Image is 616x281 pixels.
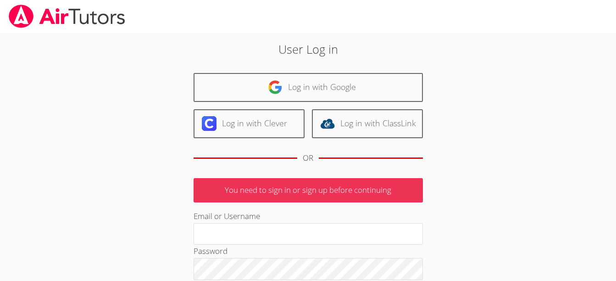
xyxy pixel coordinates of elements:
a: Log in with Google [194,73,423,102]
h2: User Log in [142,40,474,58]
p: You need to sign in or sign up before continuing [194,178,423,202]
a: Log in with Clever [194,109,305,138]
img: clever-logo-6eab21bc6e7a338710f1a6ff85c0baf02591cd810cc4098c63d3a4b26e2feb20.svg [202,116,216,131]
img: google-logo-50288ca7cdecda66e5e0955fdab243c47b7ad437acaf1139b6f446037453330a.svg [268,80,283,95]
label: Password [194,246,228,256]
img: classlink-logo-d6bb404cc1216ec64c9a2012d9dc4662098be43eaf13dc465df04b49fa7ab582.svg [320,116,335,131]
div: OR [303,152,313,165]
img: airtutors_banner-c4298cdbf04f3fff15de1276eac7730deb9818008684d7c2e4769d2f7ddbe033.png [8,5,126,28]
label: Email or Username [194,211,260,221]
a: Log in with ClassLink [312,109,423,138]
